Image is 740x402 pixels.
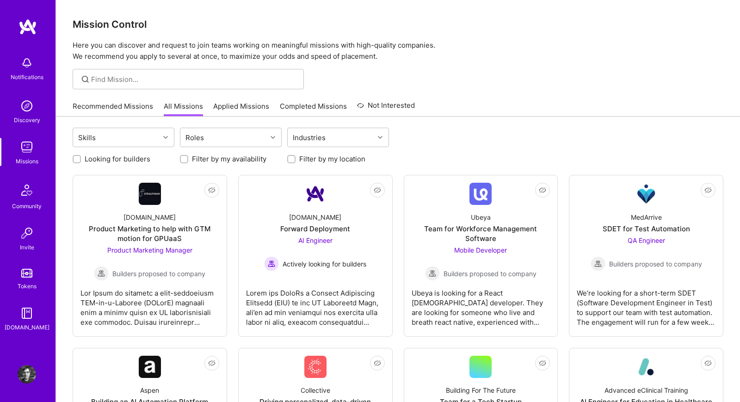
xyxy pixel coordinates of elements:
img: bell [18,54,36,72]
a: Company LogoMedArriveSDET for Test AutomationQA Engineer Builders proposed to companyBuilders pro... [577,183,715,329]
a: Company LogoUbeyaTeam for Workforce Management SoftwareMobile Developer Builders proposed to comp... [412,183,550,329]
p: Here you can discover and request to join teams working on meaningful missions with high-quality ... [73,40,723,62]
img: Builders proposed to company [591,256,605,271]
div: MedArrive [631,212,662,222]
img: discovery [18,97,36,115]
img: Invite [18,224,36,242]
div: Lor Ipsum do sitametc a elit-seddoeiusm TEM-in-u-Laboree (DOLorE) magnaali enim a minimv quisn ex... [80,281,219,327]
img: Company Logo [304,356,327,378]
i: icon SearchGrey [80,74,91,85]
div: SDET for Test Automation [603,224,690,234]
input: Find Mission... [91,74,297,84]
i: icon Chevron [163,135,168,140]
img: Actively looking for builders [264,256,279,271]
div: Discovery [14,115,40,125]
label: Filter by my availability [192,154,266,164]
img: Company Logo [139,356,161,378]
img: Company Logo [469,183,492,205]
a: Not Interested [357,100,415,117]
label: Looking for builders [85,154,150,164]
span: Product Marketing Manager [107,246,192,254]
span: Builders proposed to company [444,269,536,278]
img: Community [16,179,38,201]
div: Lorem ips DoloRs a Consect Adipiscing Elitsedd (EIU) te inc UT Laboreetd Magn, ali’en ad min veni... [246,281,385,327]
img: Builders proposed to company [94,266,109,281]
div: Ubeya is looking for a React [DEMOGRAPHIC_DATA] developer. They are looking for someone who live ... [412,281,550,327]
div: Forward Deployment [280,224,350,234]
i: icon EyeClosed [704,186,712,194]
div: Product Marketing to help with GTM motion for GPUaaS [80,224,219,243]
label: Filter by my location [299,154,365,164]
i: icon Chevron [378,135,382,140]
i: icon Chevron [271,135,275,140]
a: User Avatar [15,365,38,383]
div: Missions [16,156,38,166]
div: Notifications [11,72,43,82]
div: Invite [20,242,34,252]
span: Builders proposed to company [609,259,702,269]
div: Ubeya [471,212,491,222]
img: Builders proposed to company [425,266,440,281]
div: Skills [76,131,98,144]
div: Advanced eClinical Training [604,385,688,395]
span: Actively looking for builders [283,259,366,269]
div: Tokens [18,281,37,291]
a: Applied Missions [213,101,269,117]
i: icon EyeClosed [539,359,546,367]
img: guide book [18,304,36,322]
img: Company Logo [635,356,657,378]
i: icon EyeClosed [374,186,381,194]
i: icon EyeClosed [374,359,381,367]
div: Team for Workforce Management Software [412,224,550,243]
img: Company Logo [139,183,161,205]
a: All Missions [164,101,203,117]
div: Roles [183,131,206,144]
span: Builders proposed to company [112,269,205,278]
div: [DOMAIN_NAME] [123,212,176,222]
img: Company Logo [635,183,657,205]
div: Industries [290,131,328,144]
img: teamwork [18,138,36,156]
span: QA Engineer [628,236,665,244]
img: tokens [21,269,32,278]
div: We’re looking for a short-term SDET (Software Development Engineer in Test) to support our team w... [577,281,715,327]
a: Completed Missions [280,101,347,117]
span: Mobile Developer [454,246,507,254]
div: [DOMAIN_NAME] [289,212,341,222]
div: Collective [301,385,330,395]
h3: Mission Control [73,19,723,30]
div: [DOMAIN_NAME] [5,322,49,332]
div: Aspen [140,385,159,395]
i: icon EyeClosed [539,186,546,194]
i: icon EyeClosed [208,186,216,194]
a: Company Logo[DOMAIN_NAME]Product Marketing to help with GTM motion for GPUaaSProduct Marketing Ma... [80,183,219,329]
i: icon EyeClosed [208,359,216,367]
img: User Avatar [18,365,36,383]
div: Building For The Future [446,385,516,395]
div: Community [12,201,42,211]
span: AI Engineer [298,236,333,244]
img: logo [18,19,37,35]
i: icon EyeClosed [704,359,712,367]
a: Recommended Missions [73,101,153,117]
img: Company Logo [304,183,327,205]
a: Company Logo[DOMAIN_NAME]Forward DeploymentAI Engineer Actively looking for buildersActively look... [246,183,385,329]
